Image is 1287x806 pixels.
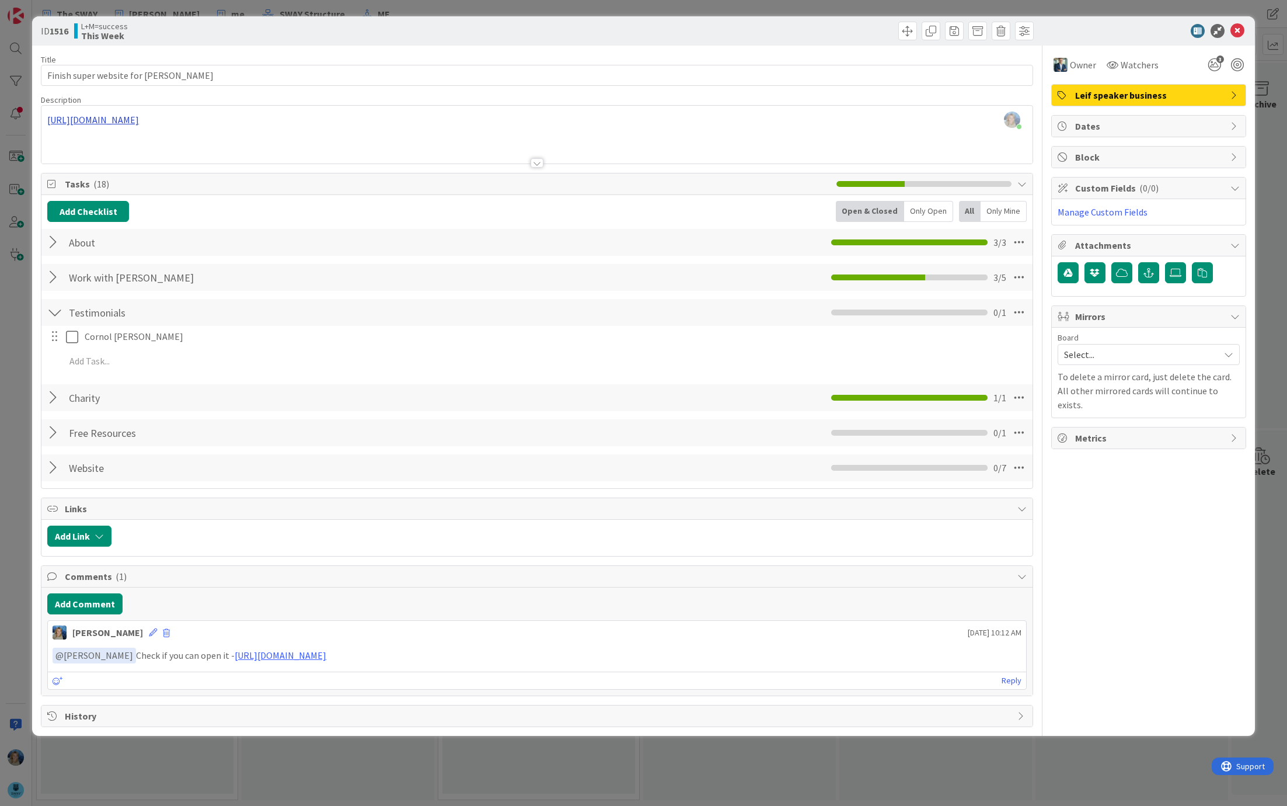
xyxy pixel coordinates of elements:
a: [URL][DOMAIN_NAME] [47,114,139,126]
a: Reply [1002,673,1021,688]
span: Dates [1075,119,1225,133]
span: Watchers [1121,58,1159,72]
input: Add Checklist... [65,232,327,253]
a: [URL][DOMAIN_NAME] [235,649,326,661]
span: ( 1 ) [116,571,127,582]
span: L+M=success [81,22,128,31]
span: Comments [65,569,1012,583]
img: LB [1054,58,1068,72]
label: Title [41,54,56,65]
span: Support [25,2,53,16]
span: 0 / 1 [993,426,1006,440]
span: Metrics [1075,431,1225,445]
a: Manage Custom Fields [1058,206,1148,218]
div: Open & Closed [836,201,904,222]
p: Cornol [PERSON_NAME] [85,330,1024,343]
span: Tasks [65,177,831,191]
span: [DATE] 10:12 AM [968,627,1021,639]
span: Block [1075,150,1225,164]
div: Only Open [904,201,953,222]
span: Attachments [1075,238,1225,252]
button: Add Checklist [47,201,129,222]
button: Add Link [47,526,111,547]
b: 1516 [50,25,68,37]
span: Mirrors [1075,310,1225,324]
span: Owner [1070,58,1096,72]
div: Only Mine [981,201,1027,222]
span: Links [65,502,1012,516]
input: Add Checklist... [65,387,327,408]
div: [PERSON_NAME] [72,626,143,640]
button: Add Comment [47,593,123,614]
span: 3 / 3 [993,235,1006,249]
span: 3 [1216,55,1224,63]
span: ( 18 ) [93,178,109,190]
div: All [959,201,981,222]
input: Add Checklist... [65,457,327,478]
span: 1 / 1 [993,391,1006,405]
input: Add Checklist... [65,267,327,288]
input: Add Checklist... [65,302,327,323]
span: Board [1058,333,1079,342]
span: 0 / 7 [993,461,1006,475]
span: 3 / 5 [993,270,1006,284]
img: i2SuOMuCqKecF7EfnaxolPaBgaJc2hdG.JPEG [1004,112,1020,128]
p: Check if you can open it - [53,648,1021,663]
img: MA [53,626,67,640]
span: Custom Fields [1075,181,1225,195]
span: [PERSON_NAME] [55,649,133,661]
input: type card name here... [41,65,1033,86]
span: Description [41,95,81,105]
input: Add Checklist... [65,422,327,443]
b: This Week [81,31,128,40]
span: Select... [1064,346,1213,363]
span: ( 0/0 ) [1139,182,1159,194]
span: 0 / 1 [993,305,1006,319]
span: ID [41,24,68,38]
span: @ [55,649,64,661]
p: To delete a mirror card, just delete the card. All other mirrored cards will continue to exists. [1058,370,1240,412]
span: Leif speaker business [1075,88,1225,102]
span: History [65,709,1012,723]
